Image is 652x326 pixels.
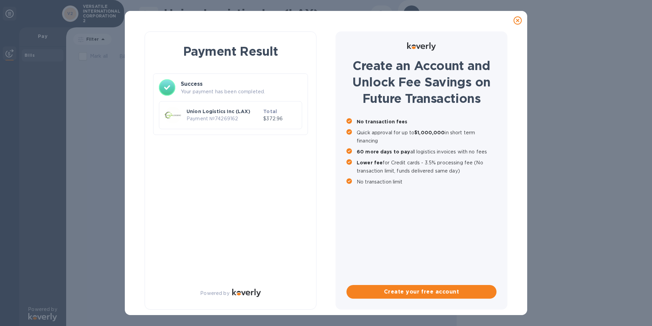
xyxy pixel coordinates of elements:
h1: Payment Result [156,43,305,60]
b: No transaction fees [357,119,407,124]
p: No transaction limit [357,178,497,186]
p: Union Logistics Inc (LAX) [187,108,261,115]
h3: Success [181,80,302,88]
img: Logo [232,289,261,297]
p: Quick approval for up to in short term financing [357,128,497,145]
b: $1,000,000 [414,130,445,135]
h1: Create an Account and Unlock Fee Savings on Future Transactions [346,57,497,107]
p: Powered by [200,290,229,297]
p: all logistics invoices with no fees [357,148,497,156]
img: Logo [407,42,436,51]
p: for Credit cards - 3.5% processing fee (No transaction limit, funds delivered same day) [357,159,497,175]
span: Create your free account [352,288,491,296]
p: Payment № 74269162 [187,115,261,122]
p: Your payment has been completed. [181,88,302,95]
b: 60 more days to pay [357,149,410,154]
b: Total [263,109,277,114]
b: Lower fee [357,160,383,165]
p: $372.96 [263,115,296,122]
button: Create your free account [346,285,497,299]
